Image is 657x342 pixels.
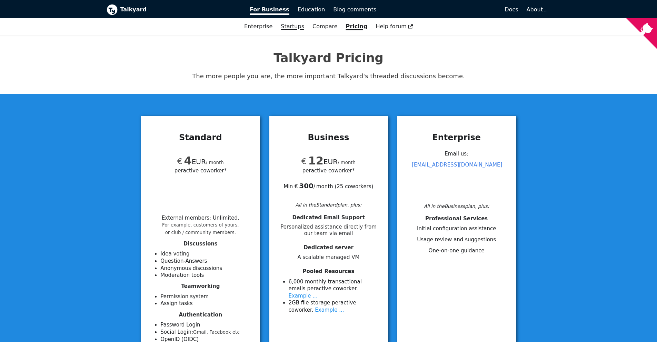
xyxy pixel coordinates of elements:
[177,158,206,166] span: EUR
[329,4,380,16] a: Blog comments
[160,265,251,272] li: Anonymous discussions
[250,6,289,15] span: For Business
[308,154,323,167] span: 12
[302,167,355,174] span: per active coworker*
[406,202,508,210] div: All in the Business plan, plus:
[160,293,251,300] li: Permission system
[278,254,380,261] span: A scalable managed VM
[107,4,240,15] a: Talkyard logoTalkyard
[107,4,118,15] img: Talkyard logo
[160,300,251,307] li: Assign tasks
[193,330,240,335] small: Gmail, Facebook etc
[292,214,365,221] span: Dedicated Email Support
[303,244,354,251] span: Dedicated server
[278,132,380,143] h3: Business
[406,148,508,201] div: Email us:
[289,278,380,300] li: 6 ,000 monthly transactional emails per active coworker .
[206,160,224,165] small: / month
[312,23,338,30] a: Compare
[120,5,240,14] b: Talkyard
[376,23,413,30] span: Help forum
[412,162,502,168] a: [EMAIL_ADDRESS][DOMAIN_NAME]
[246,4,293,16] a: For Business
[149,132,251,143] h3: Standard
[160,272,251,279] li: Moderation tools
[278,268,380,275] h4: Pooled Resources
[293,4,329,16] a: Education
[333,6,376,13] span: Blog comments
[406,247,508,254] li: One-on-one guidance
[240,21,277,32] a: Enterprise
[315,307,344,313] a: Example ...
[338,160,356,165] small: / month
[149,283,251,290] h4: Teamworking
[149,312,251,318] h4: Authentication
[289,293,318,299] a: Example ...
[299,182,313,190] b: 300
[380,4,522,16] a: Docs
[301,158,338,166] span: EUR
[278,201,380,209] div: All in the Standard plan, plus:
[505,6,518,13] span: Docs
[278,224,380,237] span: Personalized assistance directly from our team via email
[277,21,308,32] a: Startups
[406,236,508,243] li: Usage review and suggestions
[184,154,191,167] span: 4
[177,157,182,166] span: €
[371,21,417,32] a: Help forum
[175,167,227,174] span: per active coworker*
[160,329,251,336] li: Social Login:
[527,6,547,13] a: About
[406,132,508,143] h3: Enterprise
[298,6,325,13] span: Education
[160,258,251,265] li: Question-Answers
[278,174,380,190] div: Min € / month ( 25 coworkers )
[160,321,251,329] li: Password Login
[342,21,372,32] a: Pricing
[289,299,380,313] li: 2 GB file storage per active coworker .
[107,50,551,66] h1: Talkyard Pricing
[160,250,251,258] li: Idea voting
[162,215,239,235] li: External members : Unlimited .
[406,225,508,232] li: Initial configuration assistance
[149,241,251,247] h4: Discussions
[406,215,508,222] h4: Professional Services
[107,71,551,81] p: The more people you are, the more important Talkyard's threaded discussions become.
[162,222,239,235] small: For example, customers of yours, or club / community members.
[301,157,307,166] span: €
